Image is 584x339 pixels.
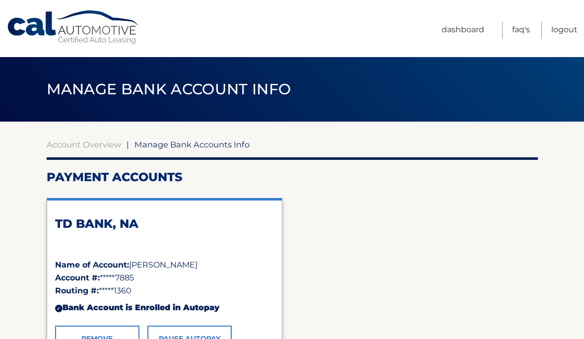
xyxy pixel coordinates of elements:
[512,21,530,39] a: FAQ's
[47,80,291,98] span: Manage Bank Account Info
[47,170,538,185] h2: Payment Accounts
[47,139,121,149] a: Account Overview
[55,260,129,270] strong: Name of Account:
[55,216,274,231] h2: TD BANK, NA
[442,21,484,39] a: Dashboard
[55,305,63,312] div: ✓
[129,260,197,270] span: [PERSON_NAME]
[134,139,250,149] span: Manage Bank Accounts Info
[55,273,100,282] strong: Account #:
[6,10,140,45] a: Cal Automotive
[55,297,274,318] div: Bank Account is Enrolled in Autopay
[55,286,99,295] strong: Routing #:
[551,21,578,39] a: Logout
[127,139,129,149] span: |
